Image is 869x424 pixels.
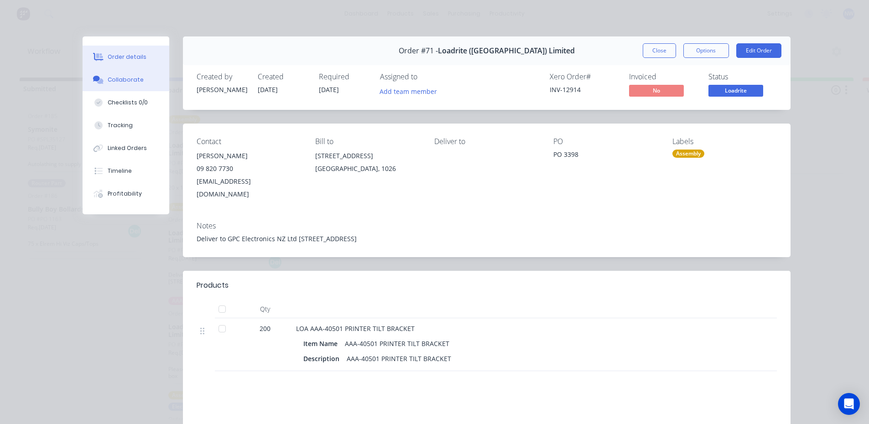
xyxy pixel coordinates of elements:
[838,393,860,415] div: Open Intercom Messenger
[83,91,169,114] button: Checklists 0/0
[380,72,471,81] div: Assigned to
[197,150,301,201] div: [PERSON_NAME]09 820 7730[EMAIL_ADDRESS][DOMAIN_NAME]
[629,85,684,96] span: No
[643,43,676,58] button: Close
[197,280,229,291] div: Products
[319,72,369,81] div: Required
[708,85,763,98] button: Loadrite
[315,162,420,175] div: [GEOGRAPHIC_DATA], 1026
[197,72,247,81] div: Created by
[260,324,271,333] span: 200
[197,234,777,243] div: Deliver to GPC Electronics NZ Ltd [STREET_ADDRESS]
[197,222,777,230] div: Notes
[550,85,618,94] div: INV-12914
[83,160,169,182] button: Timeline
[315,150,420,179] div: [STREET_ADDRESS][GEOGRAPHIC_DATA], 1026
[319,85,339,94] span: [DATE]
[380,85,442,97] button: Add team member
[629,72,697,81] div: Invoiced
[553,150,658,162] div: PO 3398
[341,337,453,350] div: AAA-40501 PRINTER TILT BRACKET
[108,190,142,198] div: Profitability
[108,121,133,129] div: Tracking
[108,144,147,152] div: Linked Orders
[108,76,144,84] div: Collaborate
[434,137,539,146] div: Deliver to
[83,114,169,137] button: Tracking
[197,175,301,201] div: [EMAIL_ADDRESS][DOMAIN_NAME]
[108,53,146,61] div: Order details
[197,162,301,175] div: 09 820 7730
[296,324,415,333] span: LOA AAA-40501 PRINTER TILT BRACKET
[553,137,658,146] div: PO
[672,150,704,158] div: Assembly
[238,300,292,318] div: Qty
[736,43,781,58] button: Edit Order
[108,98,148,107] div: Checklists 0/0
[303,337,341,350] div: Item Name
[315,150,420,162] div: [STREET_ADDRESS]
[375,85,442,97] button: Add team member
[83,182,169,205] button: Profitability
[672,137,777,146] div: Labels
[258,85,278,94] span: [DATE]
[708,72,777,81] div: Status
[83,137,169,160] button: Linked Orders
[399,47,438,55] span: Order #71 -
[83,46,169,68] button: Order details
[197,150,301,162] div: [PERSON_NAME]
[708,85,763,96] span: Loadrite
[343,352,455,365] div: AAA-40501 PRINTER TILT BRACKET
[683,43,729,58] button: Options
[550,72,618,81] div: Xero Order #
[438,47,575,55] span: Loadrite ([GEOGRAPHIC_DATA]) Limited
[303,352,343,365] div: Description
[108,167,132,175] div: Timeline
[315,137,420,146] div: Bill to
[197,137,301,146] div: Contact
[258,72,308,81] div: Created
[197,85,247,94] div: [PERSON_NAME]
[83,68,169,91] button: Collaborate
